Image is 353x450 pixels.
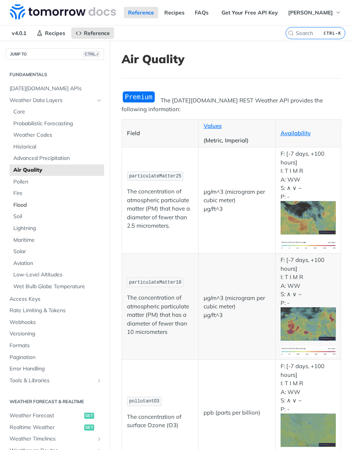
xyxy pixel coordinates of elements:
[10,412,82,420] span: Weather Forecast
[6,71,104,78] h2: Fundamentals
[13,248,102,255] span: Solar
[13,283,102,290] span: Wet Bulb Globe Temperature
[83,51,100,57] span: CTRL-/
[13,143,102,151] span: Historical
[10,199,104,211] a: Flood
[96,436,102,442] button: Show subpages for Weather Timelines
[13,225,102,232] span: Lightning
[129,174,181,179] span: particulateMatter25
[13,155,102,162] span: Advanced Precipitation
[45,30,65,37] span: Recipes
[10,223,104,234] a: Lightning
[127,413,193,430] p: The concentration of surface Ozone (O3)
[281,320,336,327] span: Expand image
[10,365,102,373] span: Error Handling
[281,362,336,447] p: F: [-7 days, +100 hours] I: T I M R A: WW S: ∧ ∨ ~ P: -
[127,129,193,138] p: Field
[281,129,311,137] a: Availability
[10,435,94,443] span: Weather Timelines
[281,201,336,234] img: pm25
[281,426,336,433] span: Expand image
[10,295,102,303] span: Access Keys
[84,413,94,419] span: get
[215,7,254,18] a: Help Center
[10,97,94,104] span: Weather Data Layers
[281,307,336,340] img: pm10
[13,120,102,128] span: Probabilistic Forecasting
[281,214,336,221] span: Expand image
[284,7,345,18] button: [PERSON_NAME]
[6,83,104,94] a: [DATE][DOMAIN_NAME] APIs
[288,30,294,36] svg: Search
[96,97,102,104] button: Hide subpages for Weather Data Layers
[10,246,104,257] a: Solar
[10,342,102,349] span: Formats
[281,346,336,357] img: pm10
[204,409,270,417] p: ppb (parts per billion)
[32,27,69,39] a: Recipes
[129,280,181,285] span: particulateMatter10
[6,294,104,305] a: Access Keys
[288,9,333,16] span: [PERSON_NAME]
[204,294,270,320] p: μg/m^3 (microgram per cubic meter) μg/ft^3
[71,27,114,39] a: Reference
[6,328,104,340] a: Versioning
[281,150,336,234] p: F: [-7 days, +100 hours] I: T I M R A: WW S: ∧ ∨ ~ P: -
[6,410,104,421] a: Weather Forecastget
[10,377,94,385] span: Tools & Libraries
[84,30,110,37] span: Reference
[204,122,221,129] a: Values
[13,271,102,279] span: Low-Level Altitudes
[10,118,104,129] a: Probabilistic Forecasting
[281,256,336,340] p: F: [-7 days, +100 hours] I: T I M R A: WW S: ∧ ∨ ~ P: -
[6,340,104,351] a: Formats
[6,305,104,316] a: Rate Limiting & Tokens
[10,235,104,246] a: Maritime
[13,108,102,116] span: Core
[10,129,104,141] a: Weather Codes
[96,378,102,384] button: Show subpages for Tools & Libraries
[10,4,116,19] img: Tomorrow.io Weather API Docs
[6,398,104,405] h2: Weather Forecast & realtime
[322,29,343,37] kbd: CTRL-K
[10,176,104,188] a: Pollen
[6,363,104,375] a: Error Handling
[10,188,104,199] a: Fire
[10,164,104,176] a: Air Quality
[8,27,30,39] span: v4.0.1
[13,201,102,209] span: Flood
[10,269,104,281] a: Low-Level Altitudes
[13,190,102,197] span: Fire
[6,317,104,328] a: Webhooks
[281,413,336,447] img: o3
[217,7,282,18] a: Get Your Free API Key
[13,236,102,244] span: Maritime
[10,85,102,93] span: [DATE][DOMAIN_NAME] APIs
[6,422,104,433] a: Realtime Weatherget
[10,106,104,118] a: Core
[204,188,270,214] p: μg/m^3 (microgram per cubic meter) μg/ft^3
[10,307,102,314] span: Rate Limiting & Tokens
[10,424,82,431] span: Realtime Weather
[10,153,104,164] a: Advanced Precipitation
[129,399,159,404] span: pollutantO3
[10,258,104,269] a: Aviation
[13,131,102,139] span: Weather Codes
[122,96,341,113] p: The [DATE][DOMAIN_NAME] REST Weather API provides the following information:
[191,7,213,18] a: FAQs
[6,375,104,386] a: Tools & LibrariesShow subpages for Tools & Libraries
[10,141,104,153] a: Historical
[13,260,102,267] span: Aviation
[281,241,336,249] span: Expand image
[281,348,336,355] span: Expand image
[6,95,104,106] a: Weather Data LayersHide subpages for Weather Data Layers
[160,7,189,18] a: Recipes
[127,187,193,230] p: The concentration of atmospheric particulate matter (PM) that have a diameter of fewer than 2.5 m...
[124,7,158,18] a: Reference
[13,178,102,186] span: Pollen
[10,330,102,338] span: Versioning
[10,319,102,326] span: Webhooks
[13,213,102,220] span: Soil
[10,281,104,292] a: Wet Bulb Globe Temperature
[127,294,193,337] p: The concentration of atmospheric particulate matter (PM) that has a diameter of fewer than 10 mic...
